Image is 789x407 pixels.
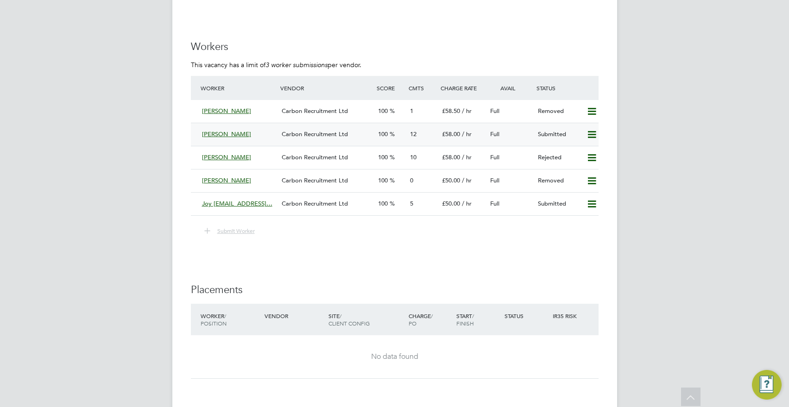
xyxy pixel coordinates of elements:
[217,227,255,234] span: Submit Worker
[198,225,262,237] button: Submit Worker
[462,200,472,207] span: / hr
[198,80,278,96] div: Worker
[502,307,550,324] div: Status
[406,80,438,96] div: Cmts
[410,200,413,207] span: 5
[442,107,460,115] span: £58.50
[278,80,374,96] div: Vendor
[378,130,388,138] span: 100
[202,153,251,161] span: [PERSON_NAME]
[282,130,348,138] span: Carbon Recruitment Ltd
[265,61,328,69] em: 3 worker submissions
[752,370,782,400] button: Engage Resource Center
[202,130,251,138] span: [PERSON_NAME]
[534,150,582,165] div: Rejected
[191,283,599,297] h3: Placements
[490,107,499,115] span: Full
[462,130,472,138] span: / hr
[378,176,388,184] span: 100
[191,61,599,69] p: This vacancy has a limit of per vendor.
[410,153,417,161] span: 10
[490,176,499,184] span: Full
[198,307,262,332] div: Worker
[534,104,582,119] div: Removed
[442,130,460,138] span: £58.00
[438,80,486,96] div: Charge Rate
[462,107,472,115] span: / hr
[410,107,413,115] span: 1
[282,200,348,207] span: Carbon Recruitment Ltd
[282,107,348,115] span: Carbon Recruitment Ltd
[202,107,251,115] span: [PERSON_NAME]
[191,40,599,54] h3: Workers
[534,127,582,142] div: Submitted
[490,153,499,161] span: Full
[262,307,326,324] div: Vendor
[454,307,502,332] div: Start
[202,176,251,184] span: [PERSON_NAME]
[409,312,433,327] span: / PO
[490,130,499,138] span: Full
[201,312,227,327] span: / Position
[442,153,460,161] span: £58.00
[200,352,589,362] div: No data found
[378,107,388,115] span: 100
[534,173,582,188] div: Removed
[406,307,454,332] div: Charge
[202,200,272,207] span: Joy [EMAIL_ADDRESS]…
[486,80,535,96] div: Avail
[462,153,472,161] span: / hr
[490,200,499,207] span: Full
[442,176,460,184] span: £50.00
[462,176,472,184] span: / hr
[534,80,598,96] div: Status
[550,307,582,324] div: IR35 Risk
[282,153,348,161] span: Carbon Recruitment Ltd
[378,153,388,161] span: 100
[410,176,413,184] span: 0
[442,200,460,207] span: £50.00
[374,80,406,96] div: Score
[328,312,370,327] span: / Client Config
[456,312,474,327] span: / Finish
[282,176,348,184] span: Carbon Recruitment Ltd
[410,130,417,138] span: 12
[534,196,582,212] div: Submitted
[378,200,388,207] span: 100
[326,307,406,332] div: Site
